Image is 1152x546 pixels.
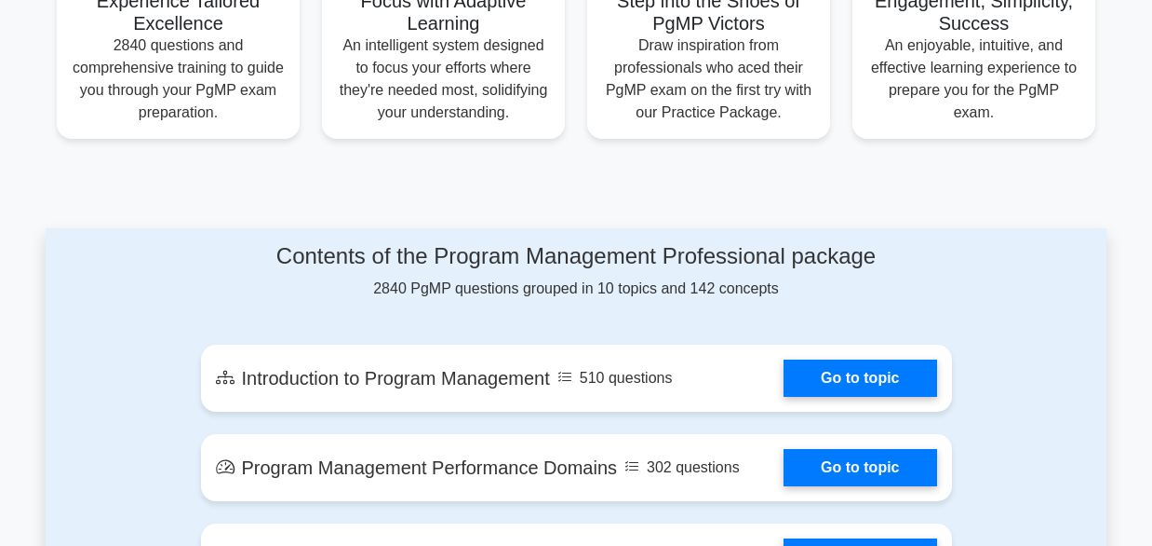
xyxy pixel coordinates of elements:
div: 2840 PgMP questions grouped in 10 topics and 142 concepts [201,243,952,300]
a: Go to topic [784,449,936,486]
p: Draw inspiration from professionals who aced their PgMP exam on the first try with our Practice P... [602,34,815,124]
p: An enjoyable, intuitive, and effective learning experience to prepare you for the PgMP exam. [867,34,1080,124]
a: Go to topic [784,360,936,397]
p: 2840 questions and comprehensive training to guide you through your PgMP exam preparation. [72,34,285,124]
h4: Contents of the Program Management Professional package [201,243,952,270]
p: An intelligent system designed to focus your efforts where they're needed most, solidifying your ... [337,34,550,124]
